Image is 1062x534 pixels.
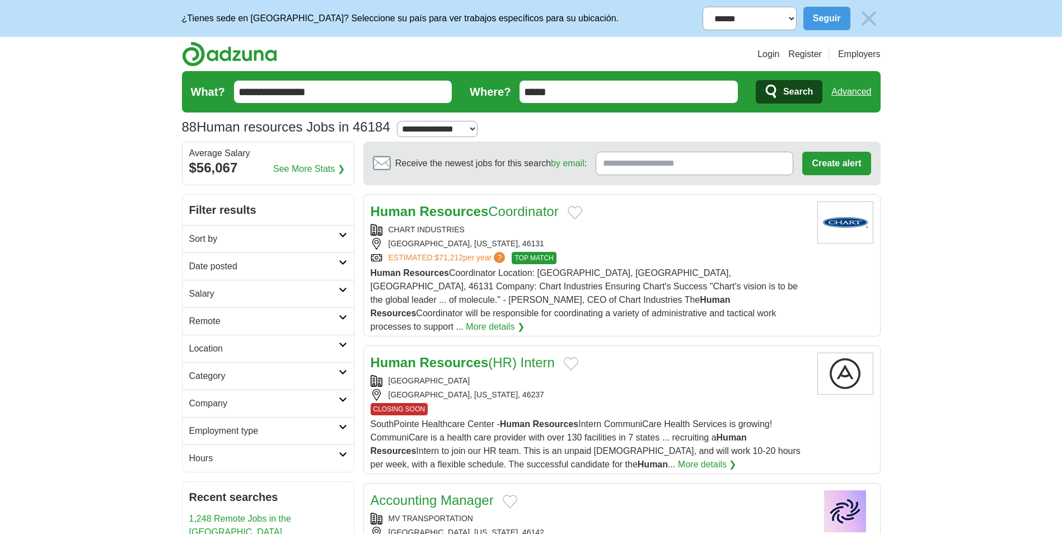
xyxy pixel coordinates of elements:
h2: Employment type [189,424,339,438]
button: Add to favorite jobs [568,206,582,219]
span: 88 [182,117,197,137]
a: Accounting Manager [371,493,494,508]
a: CHART INDUSTRIES [389,225,465,234]
img: Company logo [817,353,873,395]
a: Date posted [183,252,354,280]
a: Login [757,48,779,61]
button: Add to favorite jobs [503,495,517,508]
label: What? [191,83,225,100]
span: Search [783,81,813,103]
a: Employment type [183,417,354,444]
div: [GEOGRAPHIC_DATA], [US_STATE], 46237 [371,389,808,401]
strong: Resources [420,204,489,219]
a: Salary [183,280,354,307]
div: $56,067 [189,158,347,178]
a: See More Stats ❯ [273,162,345,176]
strong: Resources [403,268,449,278]
strong: Human [638,460,668,469]
a: Sort by [183,225,354,252]
div: MV TRANSPORTATION [371,513,808,524]
a: Employers [838,48,881,61]
a: Hours [183,444,354,472]
h2: Remote [189,315,339,328]
p: ¿Tienes sede en [GEOGRAPHIC_DATA]? Seleccione su país para ver trabajos específicos para su ubica... [182,12,619,25]
strong: Human [700,295,730,305]
a: Register [788,48,822,61]
div: Average Salary [189,149,347,158]
button: Search [756,80,822,104]
strong: Human [371,268,401,278]
span: CLOSING SOON [371,403,428,415]
h2: Category [189,369,339,383]
strong: Human [717,433,747,442]
span: $71,212 [434,253,463,262]
img: Company logo [817,490,873,532]
a: Company [183,390,354,417]
span: ? [494,252,505,263]
a: Advanced [831,81,871,103]
a: ESTIMATED:$71,212per year? [389,252,508,264]
a: Location [183,335,354,362]
h2: Hours [189,452,339,465]
a: More details ❯ [466,320,525,334]
a: by email [551,158,584,168]
h1: Human resources Jobs in 46184 [182,119,390,134]
strong: Resources [371,308,417,318]
a: Category [183,362,354,390]
a: Human Resources(HR) Intern [371,355,555,370]
label: Where? [470,83,511,100]
h2: Sort by [189,232,339,246]
h2: Filter results [183,195,354,225]
a: More details ❯ [678,458,737,471]
h2: Recent searches [189,489,347,505]
h2: Date posted [189,260,339,273]
strong: Human [371,204,416,219]
span: TOP MATCH [512,252,556,264]
h2: Salary [189,287,339,301]
button: Create alert [802,152,871,175]
h2: Company [189,397,339,410]
button: Seguir [803,7,850,30]
button: Add to favorite jobs [564,357,578,371]
strong: Human [500,419,530,429]
span: Receive the newest jobs for this search : [395,157,587,170]
div: [GEOGRAPHIC_DATA], [US_STATE], 46131 [371,238,808,250]
img: Adzuna logo [182,41,277,67]
strong: Resources [371,446,417,456]
span: SouthPointe Healthcare Center - Intern CommuniCare Health Services is growing! CommuniCare is a h... [371,419,801,469]
strong: Human [371,355,416,370]
div: [GEOGRAPHIC_DATA] [371,375,808,387]
strong: Resources [420,355,489,370]
a: Human ResourcesCoordinator [371,204,559,219]
strong: Resources [532,419,578,429]
a: Remote [183,307,354,335]
img: icon_close_no_bg.svg [857,7,881,30]
h2: Location [189,342,339,355]
img: Chart Industries logo [817,202,873,243]
span: Coordinator Location: [GEOGRAPHIC_DATA], [GEOGRAPHIC_DATA], [GEOGRAPHIC_DATA], 46131 Company: Cha... [371,268,798,331]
